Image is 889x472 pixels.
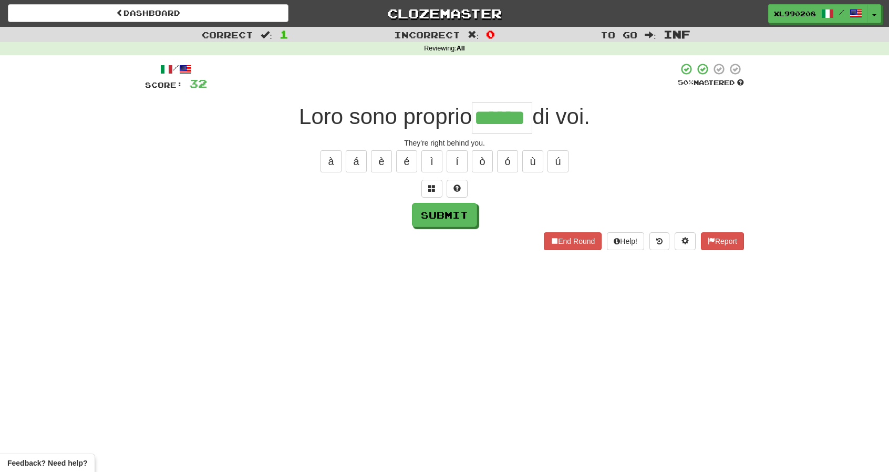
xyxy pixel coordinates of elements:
span: 50 % [678,78,694,87]
button: Help! [607,232,644,250]
button: Report [701,232,744,250]
button: ù [522,150,543,172]
span: Inf [664,28,690,40]
div: Mastered [678,78,744,88]
button: ì [421,150,442,172]
span: Score: [145,80,183,89]
button: á [346,150,367,172]
span: 1 [280,28,288,40]
span: di voi. [532,104,590,129]
strong: All [457,45,465,52]
div: They're right behind you. [145,138,744,148]
button: End Round [544,232,602,250]
button: è [371,150,392,172]
span: : [468,30,479,39]
button: Submit [412,203,477,227]
button: ò [472,150,493,172]
button: à [321,150,342,172]
button: Single letter hint - you only get 1 per sentence and score half the points! alt+h [447,180,468,198]
span: Open feedback widget [7,458,87,468]
a: Clozemaster [304,4,585,23]
a: Dashboard [8,4,288,22]
button: ó [497,150,518,172]
button: Round history (alt+y) [649,232,669,250]
span: To go [601,29,637,40]
span: / [839,8,844,16]
button: ú [547,150,568,172]
a: XL990208 / [768,4,868,23]
span: Incorrect [394,29,460,40]
span: Correct [202,29,253,40]
span: 0 [486,28,495,40]
span: XL990208 [774,9,816,18]
span: : [645,30,656,39]
span: 32 [189,77,207,90]
div: / [145,63,207,76]
span: Loro sono proprio [299,104,472,129]
button: í [447,150,468,172]
button: Switch sentence to multiple choice alt+p [421,180,442,198]
span: : [261,30,272,39]
button: é [396,150,417,172]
